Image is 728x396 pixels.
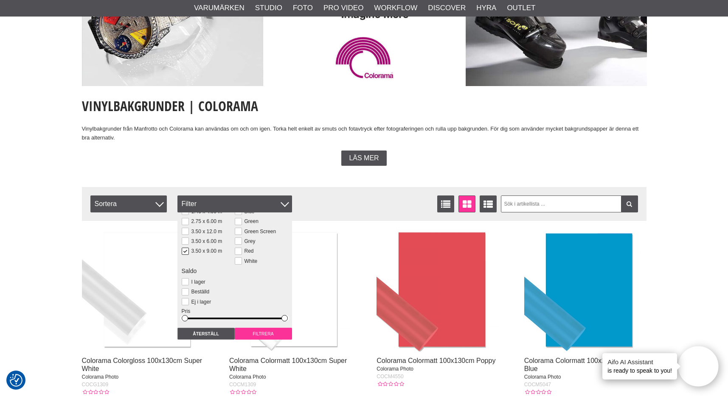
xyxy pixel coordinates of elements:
span: Colorama Photo [229,374,266,380]
label: Red [242,248,254,254]
label: 3.50 x 6.00 m [189,238,222,244]
img: Colorama Colorgloss 100x130cm Super White [82,229,204,351]
a: Hyra [476,3,496,14]
button: Samtyckesinställningar [10,373,22,388]
span: Colorama Photo [524,374,561,380]
span: Saldo [182,268,197,274]
a: Utökad listvisning [480,195,497,212]
span: Läs mer [349,154,379,162]
label: Ej i lager [189,299,211,305]
a: Colorama Colorgloss 100x130cm Super White [82,357,202,372]
a: Colorama Colormatt 100x130cm Super White [229,357,347,372]
img: Colorama Colormatt 100x130cm Electric Blue [524,229,646,351]
label: 3.50 x 12.0 m [189,229,222,234]
a: Filtrera [621,195,638,212]
div: Kundbetyg: 0 [524,388,551,396]
label: Beställd [189,289,210,295]
input: Återställ [177,328,235,340]
span: Sortera [90,195,167,212]
label: 2.75 x 6.00 m [189,218,222,224]
a: Varumärken [194,3,245,14]
p: Vinylbakgrunder från Manfrotto och Colorama kan användas om och om igen. Torka helt enkelt av smu... [82,125,646,142]
div: Kundbetyg: 0 [377,380,404,388]
label: White [242,258,258,264]
h4: Aifo AI Assistant [607,357,672,366]
span: COCM1309 [229,382,256,388]
img: Colorama Colormatt 100x130cm Poppy [377,229,499,351]
a: Outlet [507,3,535,14]
a: Studio [255,3,282,14]
input: Sök i artikellista ... [501,195,638,212]
span: COCG1309 [82,382,109,388]
a: Colorama Colormatt 100x130cm Poppy [377,357,495,364]
a: Pro Video [323,3,363,14]
a: Workflow [374,3,417,14]
input: Filtrera [235,328,292,340]
div: Kundbetyg: 0 [82,388,109,396]
div: Filter [177,195,292,212]
label: I lager [189,279,205,285]
span: Colorama Photo [82,374,119,380]
div: is ready to speak to you! [602,353,677,379]
label: Green [242,218,259,224]
a: Colorama Colormatt 100x130cm Electric Blue [524,357,646,372]
span: COCM4550 [377,374,403,379]
h1: Vinylbakgrunder | Colorama [82,97,646,115]
a: Listvisning [437,195,454,212]
a: Discover [428,3,466,14]
a: Fönstervisning [458,195,475,212]
label: Green Screen [242,229,276,234]
label: Grey [242,238,256,244]
span: Colorama Photo [377,366,413,372]
span: COCM5047 [524,382,551,388]
img: Revisit consent button [10,374,22,387]
div: Kundbetyg: 0 [229,388,256,396]
a: Foto [293,3,313,14]
label: 3.50 x 9.00 m [189,248,222,254]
